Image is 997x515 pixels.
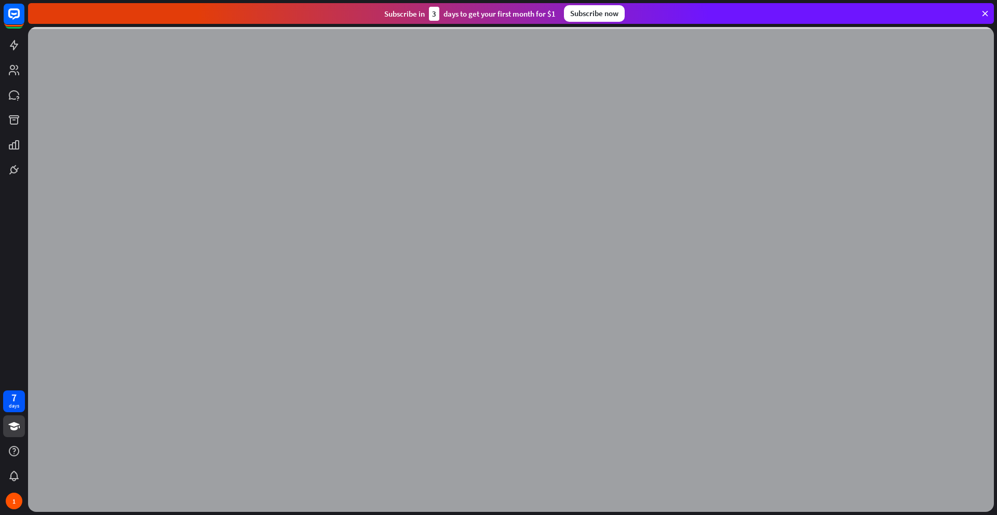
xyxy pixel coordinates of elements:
[564,5,625,22] div: Subscribe now
[6,493,22,509] div: 1
[9,402,19,410] div: days
[11,393,17,402] div: 7
[3,390,25,412] a: 7 days
[384,7,556,21] div: Subscribe in days to get your first month for $1
[429,7,439,21] div: 3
